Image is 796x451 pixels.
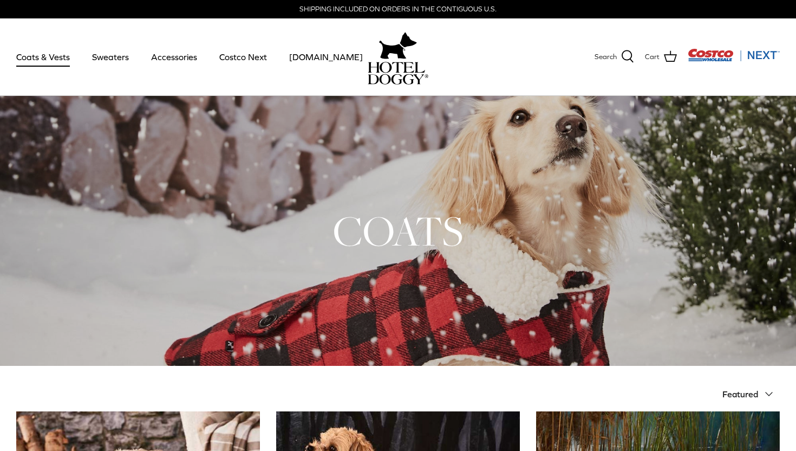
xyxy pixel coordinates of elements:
[6,38,80,75] a: Coats & Vests
[645,51,660,63] span: Cart
[722,382,780,406] button: Featured
[368,29,428,85] a: hoteldoggy.com hoteldoggycom
[368,62,428,85] img: hoteldoggycom
[82,38,139,75] a: Sweaters
[16,204,780,257] h1: COATS
[688,48,780,62] img: Costco Next
[688,55,780,63] a: Visit Costco Next
[141,38,207,75] a: Accessories
[722,389,758,399] span: Featured
[595,50,634,64] a: Search
[210,38,277,75] a: Costco Next
[645,50,677,64] a: Cart
[379,29,417,62] img: hoteldoggy.com
[595,51,617,63] span: Search
[279,38,373,75] a: [DOMAIN_NAME]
